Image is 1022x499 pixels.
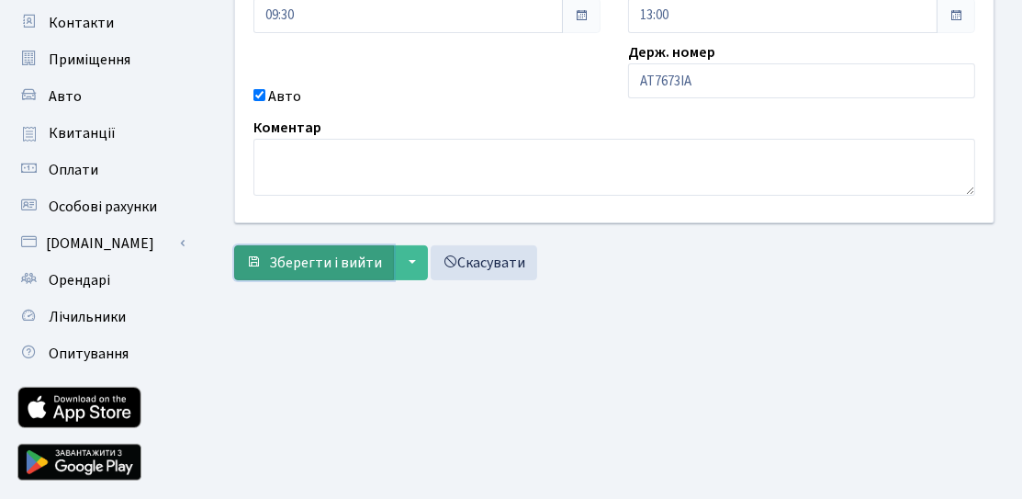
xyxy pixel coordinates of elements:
[49,160,98,180] span: Оплати
[49,270,110,290] span: Орендарі
[269,253,382,273] span: Зберегти і вийти
[9,299,193,335] a: Лічильники
[9,41,193,78] a: Приміщення
[431,245,537,280] a: Скасувати
[49,50,130,70] span: Приміщення
[9,335,193,372] a: Опитування
[9,262,193,299] a: Орендарі
[49,307,126,327] span: Лічильники
[49,344,129,364] span: Опитування
[49,123,116,143] span: Квитанції
[234,245,394,280] button: Зберегти і вийти
[9,5,193,41] a: Контакти
[9,78,193,115] a: Авто
[9,115,193,152] a: Квитанції
[9,188,193,225] a: Особові рахунки
[9,225,193,262] a: [DOMAIN_NAME]
[49,197,157,217] span: Особові рахунки
[628,63,975,98] input: AA0001AA
[49,13,114,33] span: Контакти
[49,86,82,107] span: Авто
[628,41,715,63] label: Держ. номер
[9,152,193,188] a: Оплати
[253,117,321,139] label: Коментар
[268,85,301,108] label: Авто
